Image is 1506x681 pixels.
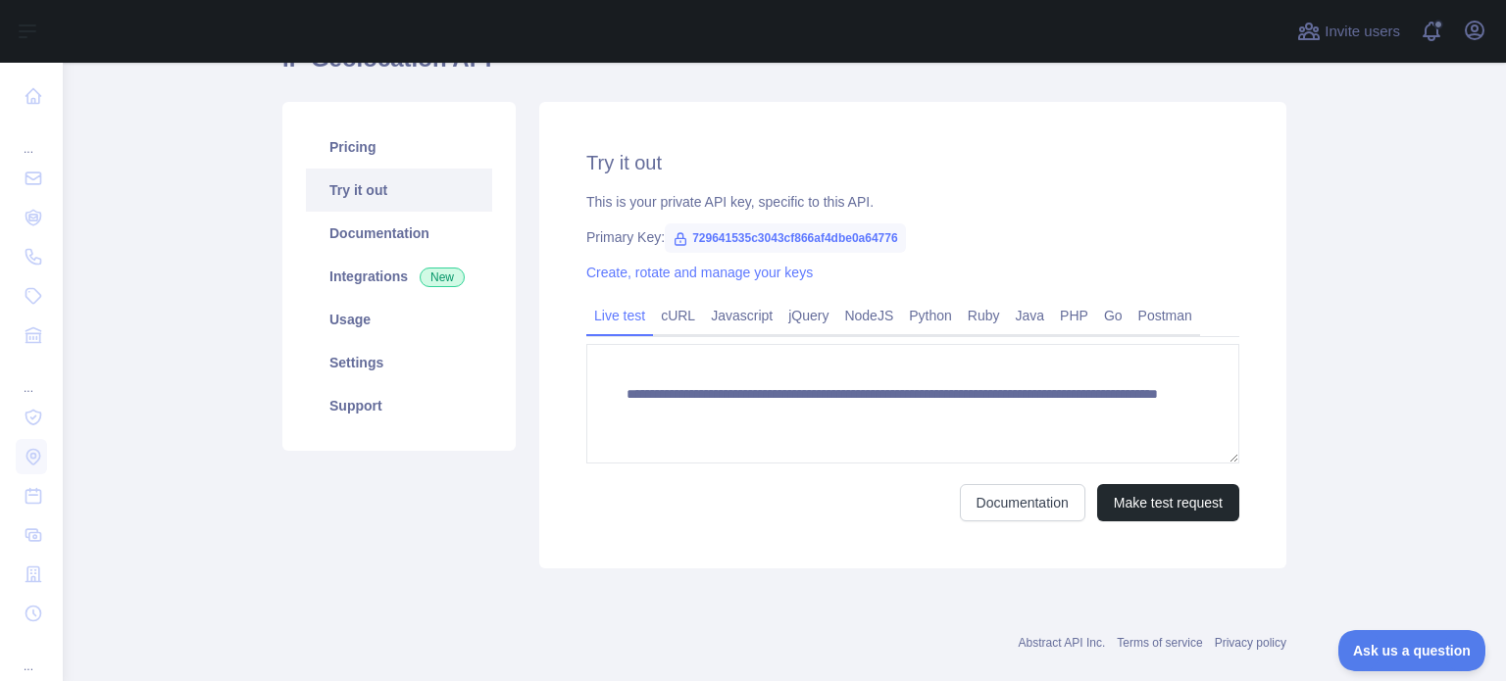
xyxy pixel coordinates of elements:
div: Primary Key: [586,227,1239,247]
div: ... [16,118,47,157]
div: This is your private API key, specific to this API. [586,192,1239,212]
a: Go [1096,300,1130,331]
a: Documentation [306,212,492,255]
a: Integrations New [306,255,492,298]
a: cURL [653,300,703,331]
a: Terms of service [1117,636,1202,650]
a: Java [1008,300,1053,331]
h2: Try it out [586,149,1239,176]
a: PHP [1052,300,1096,331]
a: NodeJS [836,300,901,331]
h1: IP Geolocation API [282,43,1286,90]
div: ... [16,635,47,674]
a: Abstract API Inc. [1019,636,1106,650]
span: 729641535c3043cf866af4dbe0a64776 [665,223,906,253]
a: jQuery [780,300,836,331]
a: Ruby [960,300,1008,331]
a: Python [901,300,960,331]
a: Settings [306,341,492,384]
a: Support [306,384,492,427]
a: Usage [306,298,492,341]
a: Documentation [960,484,1085,521]
iframe: Toggle Customer Support [1338,630,1486,671]
span: New [420,268,465,287]
button: Make test request [1097,484,1239,521]
a: Privacy policy [1215,636,1286,650]
a: Live test [586,300,653,331]
button: Invite users [1293,16,1404,47]
a: Pricing [306,125,492,169]
div: ... [16,357,47,396]
a: Javascript [703,300,780,331]
a: Postman [1130,300,1200,331]
a: Try it out [306,169,492,212]
span: Invite users [1325,21,1400,43]
a: Create, rotate and manage your keys [586,265,813,280]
